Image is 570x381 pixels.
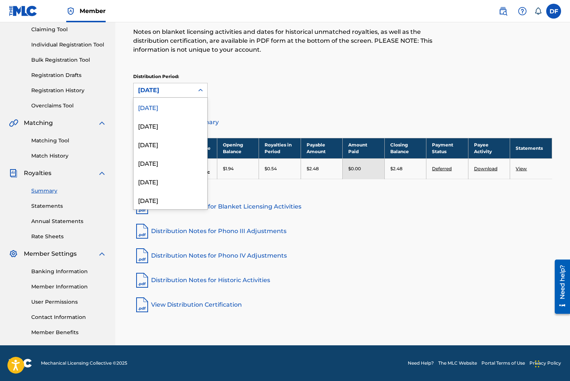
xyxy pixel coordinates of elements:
a: Registration Drafts [31,71,106,79]
img: pdf [133,296,151,314]
a: Distribution Notes for Blanket Licensing Activities [133,198,552,216]
p: Distribution Period: [133,73,208,80]
a: Matching Tool [31,137,106,145]
th: Payee Activity [468,138,510,158]
a: The MLC Website [438,360,477,367]
div: [DATE] [134,191,207,209]
a: Summary [31,187,106,195]
img: expand [97,119,106,127]
div: [DATE] [138,86,189,95]
a: Annual Statements [31,217,106,225]
img: Royalties [9,169,18,178]
span: Member Settings [24,249,77,258]
a: Contact Information [31,313,106,321]
img: help [518,7,527,16]
a: Individual Registration Tool [31,41,106,49]
a: User Permissions [31,298,106,306]
a: Download [474,166,497,171]
th: Statements [510,138,552,158]
div: [DATE] [134,154,207,172]
a: Distribution Notes for Historic Activities [133,271,552,289]
div: Help [515,4,530,19]
p: $2.48 [390,165,403,172]
p: $0.54 [265,165,277,172]
a: Statements [31,202,106,210]
img: expand [97,169,106,178]
p: $0.00 [348,165,361,172]
th: Opening Balance [217,138,259,158]
div: [DATE] [134,98,207,116]
a: Claiming Tool [31,26,106,33]
a: Need Help? [408,360,434,367]
a: Overclaims Tool [31,102,106,110]
div: [DATE] [134,172,207,191]
img: MLC Logo [9,6,38,16]
a: Deferred [432,166,452,171]
a: Registration History [31,87,106,94]
span: Matching [24,119,53,127]
p: Notes on blanket licensing activities and dates for historical unmatched royalties, as well as th... [133,28,456,54]
iframe: Resource Center [549,257,570,317]
img: pdf [133,271,151,289]
th: Royalties in Period [259,138,301,158]
p: $1.94 [223,165,234,172]
a: Member Benefits [31,329,106,336]
span: Royalties [24,169,51,178]
div: [DATE] [134,135,207,154]
th: Closing Balance [384,138,426,158]
a: Distribution Summary [133,113,552,131]
img: expand [97,249,106,258]
img: Member Settings [9,249,18,258]
img: pdf [133,247,151,265]
iframe: Chat Widget [533,345,570,381]
a: Portal Terms of Use [481,360,525,367]
img: pdf [133,222,151,240]
div: User Menu [546,4,561,19]
img: Top Rightsholder [66,7,75,16]
p: $2.48 [307,165,319,172]
th: Payment Status [426,138,468,158]
div: [DATE] [134,116,207,135]
img: search [499,7,507,16]
a: Rate Sheets [31,233,106,240]
a: Banking Information [31,268,106,275]
a: Public Search [496,4,510,19]
img: logo [9,359,32,368]
a: Member Information [31,283,106,291]
a: Distribution Notes for Phono III Adjustments [133,222,552,240]
a: Privacy Policy [529,360,561,367]
a: Bulk Registration Tool [31,56,106,64]
span: Mechanical Licensing Collective © 2025 [41,360,127,367]
img: Matching [9,119,18,127]
span: Member [80,7,106,15]
th: Payable Amount [301,138,343,158]
a: Match History [31,152,106,160]
a: View [516,166,527,171]
th: Amount Paid [343,138,385,158]
div: Drag [535,353,539,375]
a: View Distribution Certification [133,296,552,314]
a: Distribution Notes for Phono IV Adjustments [133,247,552,265]
div: Notifications [534,7,542,15]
